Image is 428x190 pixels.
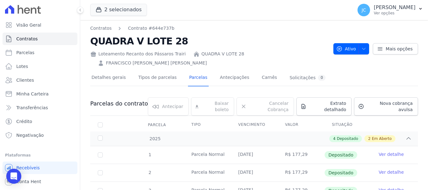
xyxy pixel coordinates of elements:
[333,43,369,54] button: Ativo
[372,136,392,141] span: Em Aberto
[201,51,244,57] a: QUADRA V LOTE 28
[128,25,174,32] a: Contrato #644e737b
[3,88,77,100] a: Minha Carteira
[16,132,44,138] span: Negativação
[16,165,40,171] span: Recebíveis
[106,60,207,66] a: FRANCISCO [PERSON_NAME] [PERSON_NAME]
[3,129,77,141] a: Negativação
[3,175,77,188] a: Conta Hent
[5,151,75,159] div: Plataformas
[3,19,77,31] a: Visão Geral
[16,22,41,28] span: Visão Geral
[231,118,277,131] th: Vencimento
[296,97,352,116] a: Extrato detalhado
[16,63,28,69] span: Lotes
[318,75,326,81] div: 0
[90,34,328,48] h2: QUADRA V LOTE 28
[367,100,413,113] span: Nova cobrança avulsa
[90,100,148,107] h3: Parcelas do contrato
[278,146,324,164] td: R$ 177,29
[184,118,231,131] th: Tipo
[336,43,356,54] span: Ativo
[140,119,174,131] div: Parcela
[379,169,404,175] a: Ver detalhe
[16,178,41,185] span: Conta Hent
[3,115,77,128] a: Crédito
[3,60,77,73] a: Lotes
[219,70,251,86] a: Antecipações
[374,11,415,16] p: Ver opções
[3,74,77,86] a: Clientes
[16,77,34,83] span: Clientes
[231,164,277,182] td: [DATE]
[16,118,32,125] span: Crédito
[333,136,336,141] span: 4
[325,169,357,177] span: Depositado
[362,8,366,12] span: JC
[386,46,413,52] span: Mais opções
[290,75,326,81] div: Solicitações
[98,152,103,157] input: Só é possível selecionar pagamentos em aberto
[260,70,278,86] a: Carnês
[90,51,186,57] div: Loteamento Recanto dos Pássaros Trairi
[184,146,231,164] td: Parcela Normal
[148,152,151,157] span: 1
[337,136,358,141] span: Depositado
[148,170,151,175] span: 2
[184,164,231,182] td: Parcela Normal
[90,25,112,32] a: Contratos
[16,49,34,56] span: Parcelas
[3,33,77,45] a: Contratos
[98,170,103,175] input: Só é possível selecionar pagamentos em aberto
[374,4,415,11] p: [PERSON_NAME]
[16,36,38,42] span: Contratos
[90,25,328,32] nav: Breadcrumb
[278,164,324,182] td: R$ 177,29
[278,118,324,131] th: Valor
[352,1,428,19] button: JC [PERSON_NAME] Ver opções
[3,101,77,114] a: Transferências
[354,97,418,116] a: Nova cobrança avulsa
[6,169,21,184] div: Open Intercom Messenger
[16,91,49,97] span: Minha Carteira
[325,151,357,159] span: Depositado
[288,70,327,86] a: Solicitações0
[309,100,346,113] span: Extrato detalhado
[231,146,277,164] td: [DATE]
[324,118,371,131] th: Situação
[188,70,209,86] a: Parcelas
[90,4,147,16] button: 2 selecionados
[379,151,404,157] a: Ver detalhe
[368,136,371,141] span: 2
[137,70,178,86] a: Tipos de parcelas
[16,105,48,111] span: Transferências
[3,162,77,174] a: Recebíveis
[3,46,77,59] a: Parcelas
[90,70,127,86] a: Detalhes gerais
[90,25,175,32] nav: Breadcrumb
[373,43,418,54] a: Mais opções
